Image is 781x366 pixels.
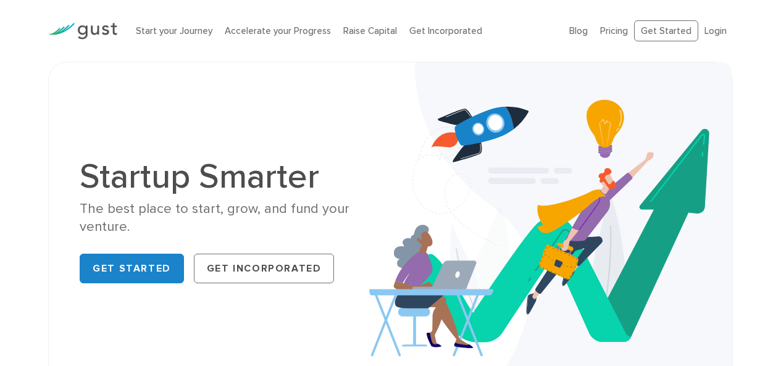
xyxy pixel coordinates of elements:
div: The best place to start, grow, and fund your venture. [80,200,381,236]
a: Accelerate your Progress [225,25,331,36]
a: Start your Journey [136,25,212,36]
a: Get Incorporated [409,25,482,36]
a: Blog [569,25,588,36]
a: Pricing [600,25,628,36]
a: Get Incorporated [194,254,335,283]
h1: Startup Smarter [80,159,381,194]
a: Get Started [634,20,698,42]
a: Login [704,25,727,36]
a: Get Started [80,254,184,283]
img: Gust Logo [48,23,117,40]
a: Raise Capital [343,25,397,36]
